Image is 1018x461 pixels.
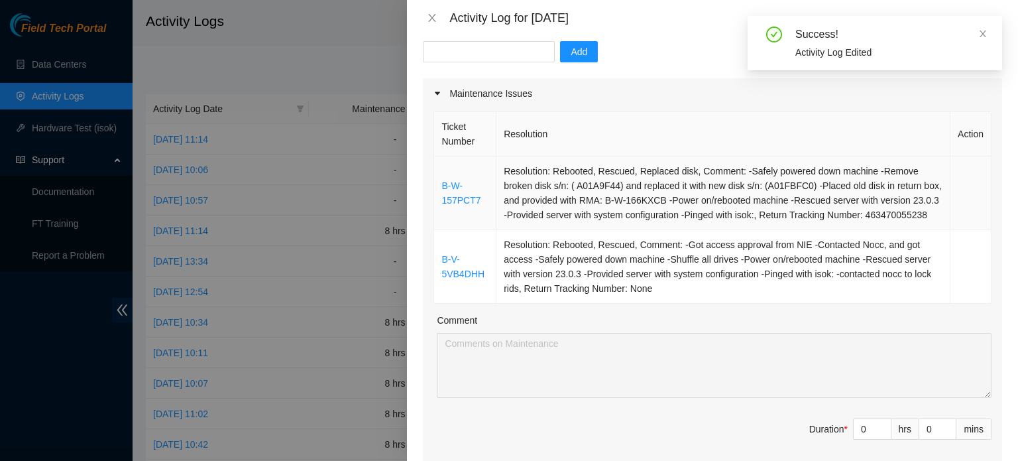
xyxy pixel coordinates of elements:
div: mins [956,419,991,440]
div: Success! [795,27,986,42]
button: Add [560,41,598,62]
a: B-W-157PCT7 [441,180,481,206]
div: Activity Log for [DATE] [449,11,1002,25]
a: B-V-5VB4DHH [441,254,484,279]
div: hrs [891,419,919,440]
th: Action [950,112,991,157]
span: check-circle [766,27,782,42]
label: Comment [437,313,477,328]
span: close [427,13,437,23]
div: Duration [809,422,848,436]
div: Maintenance Issues [423,78,1002,109]
div: Activity Log Edited [795,45,986,60]
button: Close [423,12,441,25]
td: Resolution: Rebooted, Rescued, Replaced disk, Comment: -Safely powered down machine -Remove broke... [496,157,950,230]
span: close [978,29,988,38]
td: Resolution: Rebooted, Rescued, Comment: -Got access approval from NIE -Contacted Nocc, and got ac... [496,230,950,304]
span: caret-right [433,90,441,98]
th: Resolution [496,112,950,157]
textarea: Comment [437,333,991,398]
span: Add [571,44,587,59]
th: Ticket Number [434,112,496,157]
